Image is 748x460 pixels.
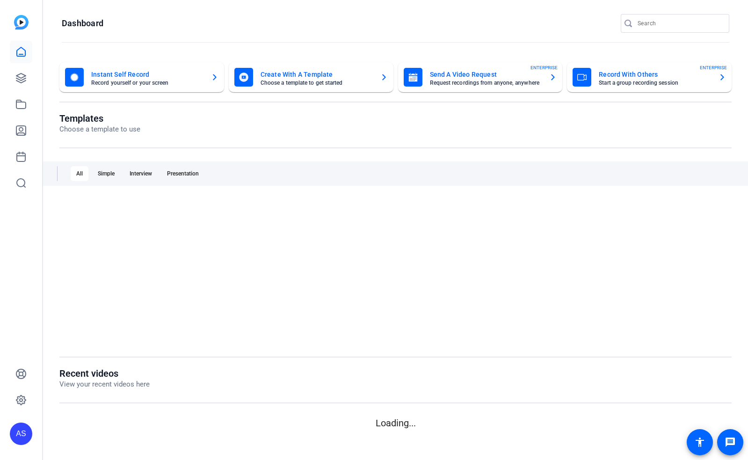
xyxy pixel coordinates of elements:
[62,18,103,29] h1: Dashboard
[567,62,732,92] button: Record With OthersStart a group recording sessionENTERPRISE
[91,80,203,86] mat-card-subtitle: Record yourself or your screen
[71,166,88,181] div: All
[59,113,140,124] h1: Templates
[124,166,158,181] div: Interview
[92,166,120,181] div: Simple
[694,437,705,448] mat-icon: accessibility
[14,15,29,29] img: blue-gradient.svg
[59,124,140,135] p: Choose a template to use
[261,80,373,86] mat-card-subtitle: Choose a template to get started
[398,62,563,92] button: Send A Video RequestRequest recordings from anyone, anywhereENTERPRISE
[430,80,542,86] mat-card-subtitle: Request recordings from anyone, anywhere
[261,69,373,80] mat-card-title: Create With A Template
[725,437,736,448] mat-icon: message
[59,62,224,92] button: Instant Self RecordRecord yourself or your screen
[10,423,32,445] div: AS
[59,368,150,379] h1: Recent videos
[530,64,558,71] span: ENTERPRISE
[229,62,393,92] button: Create With A TemplateChoose a template to get started
[638,18,722,29] input: Search
[161,166,204,181] div: Presentation
[59,416,732,430] p: Loading...
[599,80,711,86] mat-card-subtitle: Start a group recording session
[700,64,727,71] span: ENTERPRISE
[59,379,150,390] p: View your recent videos here
[430,69,542,80] mat-card-title: Send A Video Request
[599,69,711,80] mat-card-title: Record With Others
[91,69,203,80] mat-card-title: Instant Self Record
